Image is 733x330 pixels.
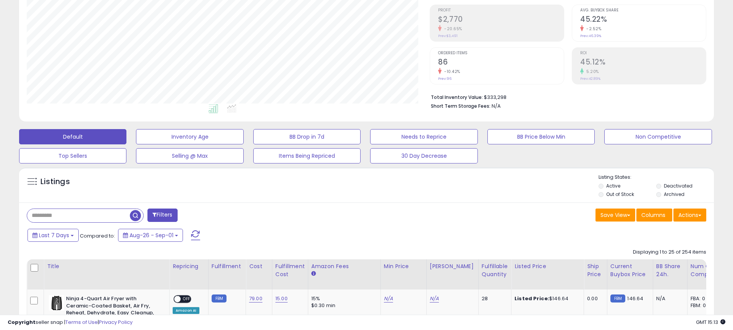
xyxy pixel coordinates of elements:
[431,103,490,109] b: Short Term Storage Fees:
[431,94,483,100] b: Total Inventory Value:
[606,183,620,189] label: Active
[580,15,706,25] h2: 45.22%
[212,294,227,302] small: FBM
[370,129,477,144] button: Needs to Reprice
[8,319,133,326] div: seller snap | |
[8,319,36,326] strong: Copyright
[587,262,604,278] div: Ship Price
[430,295,439,302] a: N/A
[515,295,578,302] div: $146.64
[515,295,549,302] b: Listed Price:
[118,229,183,242] button: Aug-26 - Sep-01
[641,211,665,219] span: Columns
[19,148,126,163] button: Top Sellers
[431,92,701,101] li: $333,298
[311,295,375,302] div: 15%
[595,209,635,222] button: Save View
[384,262,423,270] div: Min Price
[696,319,725,326] span: 2025-09-9 15:13 GMT
[49,295,64,311] img: 31H0b1ABTHL._SL40_.jpg
[136,129,243,144] button: Inventory Age
[173,262,205,270] div: Repricing
[212,262,243,270] div: Fulfillment
[599,174,714,181] p: Listing States:
[656,262,684,278] div: BB Share 24h.
[584,26,601,32] small: -2.52%
[482,295,505,302] div: 28
[487,129,595,144] button: BB Price Below Min
[430,262,475,270] div: [PERSON_NAME]
[580,76,600,81] small: Prev: 42.89%
[253,148,361,163] button: Items Being Repriced
[442,26,462,32] small: -20.65%
[249,262,269,270] div: Cost
[47,262,166,270] div: Title
[181,296,193,302] span: OFF
[438,34,458,38] small: Prev: $3,491
[173,307,199,314] div: Amazon AI
[311,302,375,309] div: $0.30 min
[438,15,564,25] h2: $2,770
[673,209,706,222] button: Actions
[438,51,564,55] span: Ordered Items
[664,183,693,189] label: Deactivated
[580,58,706,68] h2: 45.12%
[39,231,69,239] span: Last 7 Days
[580,34,601,38] small: Prev: 46.39%
[691,302,716,309] div: FBM: 0
[656,295,681,302] div: N/A
[580,8,706,13] span: Avg. Buybox Share
[80,232,115,239] span: Compared to:
[604,129,712,144] button: Non Competitive
[442,69,460,74] small: -10.42%
[606,191,634,197] label: Out of Stock
[610,262,650,278] div: Current Buybox Price
[275,262,305,278] div: Fulfillment Cost
[587,295,601,302] div: 0.00
[370,148,477,163] button: 30 Day Decrease
[482,262,508,278] div: Fulfillable Quantity
[438,58,564,68] h2: 86
[249,295,262,302] a: 79.00
[275,295,288,302] a: 15.00
[580,51,706,55] span: ROI
[311,270,316,277] small: Amazon Fees.
[438,8,564,13] span: Profit
[40,176,70,187] h5: Listings
[691,262,718,278] div: Num of Comp.
[691,295,716,302] div: FBA: 0
[633,249,706,256] div: Displaying 1 to 25 of 254 items
[664,191,684,197] label: Archived
[515,262,581,270] div: Listed Price
[253,129,361,144] button: BB Drop in 7d
[28,229,79,242] button: Last 7 Days
[584,69,599,74] small: 5.20%
[610,294,625,302] small: FBM
[129,231,173,239] span: Aug-26 - Sep-01
[492,102,501,110] span: N/A
[65,319,98,326] a: Terms of Use
[136,148,243,163] button: Selling @ Max
[19,129,126,144] button: Default
[438,76,451,81] small: Prev: 96
[147,209,177,222] button: Filters
[627,295,643,302] span: 146.64
[384,295,393,302] a: N/A
[636,209,672,222] button: Columns
[99,319,133,326] a: Privacy Policy
[311,262,377,270] div: Amazon Fees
